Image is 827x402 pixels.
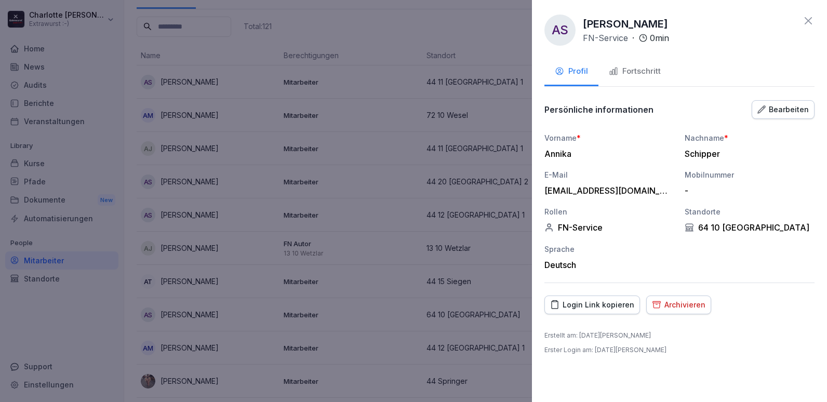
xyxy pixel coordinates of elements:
[550,299,634,311] div: Login Link kopieren
[544,345,666,355] p: Erster Login am : [DATE][PERSON_NAME]
[685,132,815,143] div: Nachname
[544,132,674,143] div: Vorname
[685,222,815,233] div: 64 10 [GEOGRAPHIC_DATA]
[544,296,640,314] button: Login Link kopieren
[685,149,809,159] div: Schipper
[650,32,669,44] p: 0 min
[544,169,674,180] div: E-Mail
[652,299,705,311] div: Archivieren
[544,15,576,46] div: AS
[609,65,661,77] div: Fortschritt
[757,104,809,115] div: Bearbeiten
[544,104,653,115] p: Persönliche informationen
[685,169,815,180] div: Mobilnummer
[544,206,674,217] div: Rollen
[685,185,809,196] div: -
[583,32,669,44] div: ·
[583,32,628,44] p: FN-Service
[544,331,651,340] p: Erstellt am : [DATE][PERSON_NAME]
[555,65,588,77] div: Profil
[544,185,669,196] div: [EMAIL_ADDRESS][DOMAIN_NAME]
[544,149,669,159] div: Annika
[646,296,711,314] button: Archivieren
[544,244,674,254] div: Sprache
[598,58,671,86] button: Fortschritt
[544,222,674,233] div: FN-Service
[544,58,598,86] button: Profil
[583,16,668,32] p: [PERSON_NAME]
[752,100,815,119] button: Bearbeiten
[544,260,674,270] div: Deutsch
[685,206,815,217] div: Standorte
